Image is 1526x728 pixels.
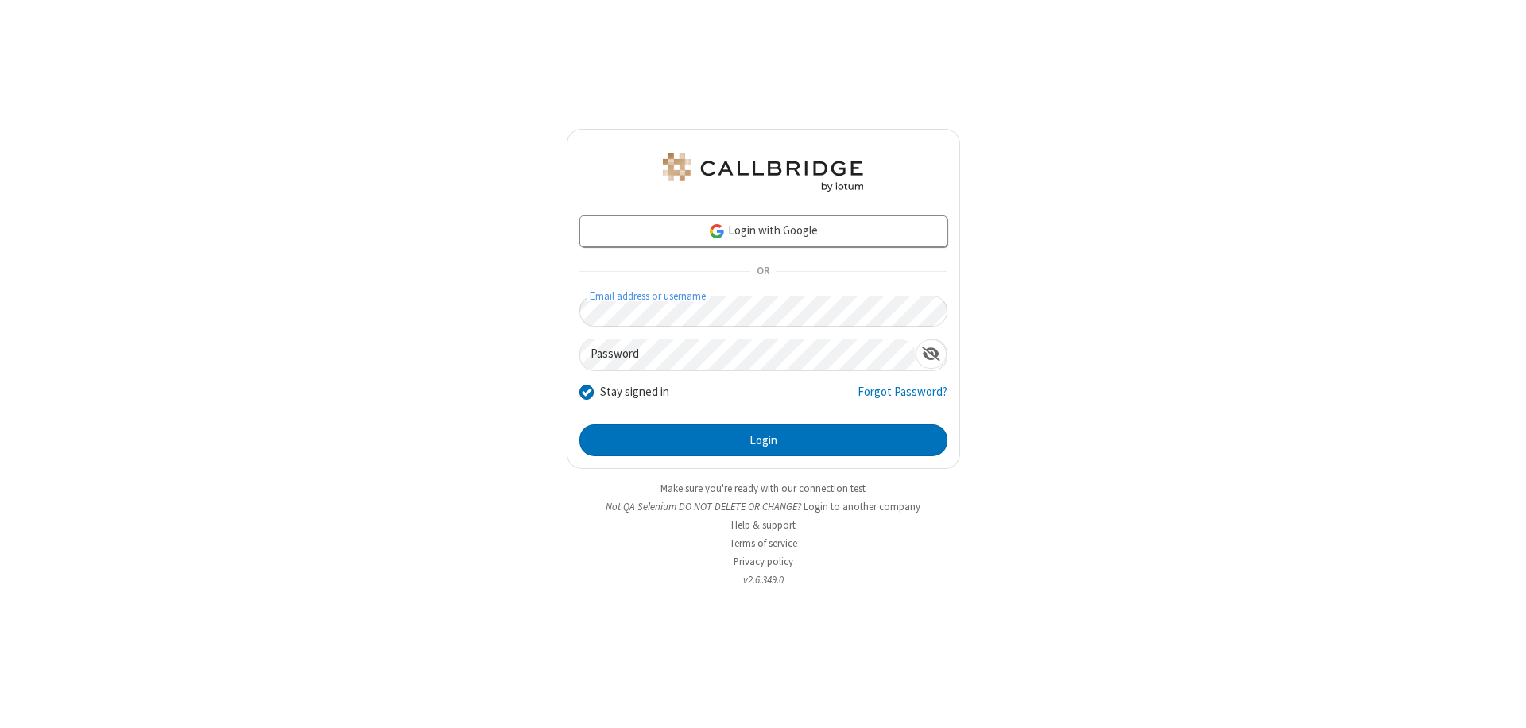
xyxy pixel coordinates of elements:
input: Email address or username [579,296,947,327]
button: Login to another company [804,499,920,514]
img: google-icon.png [708,223,726,240]
input: Password [580,339,916,370]
a: Login with Google [579,215,947,247]
label: Stay signed in [600,383,669,401]
img: QA Selenium DO NOT DELETE OR CHANGE [660,153,866,192]
div: Show password [916,339,947,369]
li: Not QA Selenium DO NOT DELETE OR CHANGE? [567,499,960,514]
a: Privacy policy [734,555,793,568]
a: Help & support [731,518,796,532]
a: Forgot Password? [858,383,947,413]
a: Make sure you're ready with our connection test [660,482,866,495]
span: OR [750,261,776,283]
button: Login [579,424,947,456]
a: Terms of service [730,536,797,550]
li: v2.6.349.0 [567,572,960,587]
